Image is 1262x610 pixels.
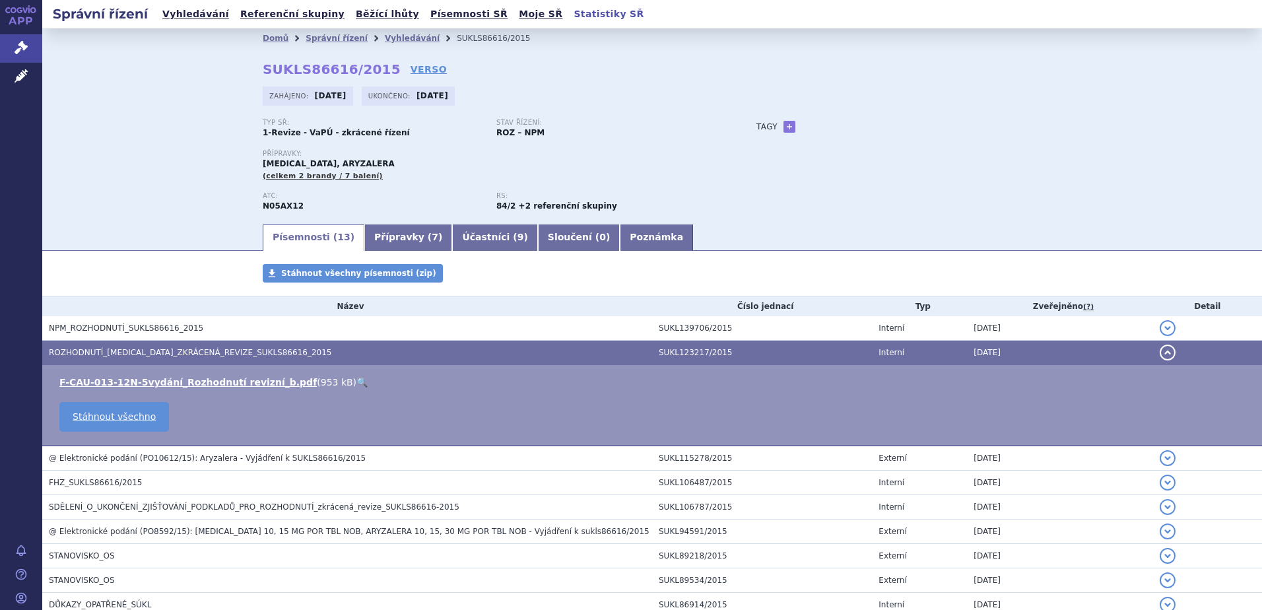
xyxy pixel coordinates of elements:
td: [DATE] [967,316,1152,341]
span: Externí [879,551,906,560]
td: SUKL94591/2015 [652,520,872,544]
a: Stáhnout všechny písemnosti (zip) [263,264,443,283]
a: Domů [263,34,288,43]
p: Stav řízení: [496,119,717,127]
span: 7 [432,232,438,242]
a: Správní řízení [306,34,368,43]
a: Statistiky SŘ [570,5,648,23]
button: detail [1160,572,1176,588]
span: Stáhnout všechny písemnosti (zip) [281,269,436,278]
p: ATC: [263,192,483,200]
span: STANOVISKO_OS [49,551,115,560]
span: Externí [879,527,906,536]
span: @ Elektronické podání (PO8592/15): ABILIFY 10, 15 MG POR TBL NOB, ARYZALERA 10, 15, 30 MG POR TBL... [49,527,649,536]
strong: [DATE] [416,91,448,100]
span: FHZ_SUKLS86616/2015 [49,478,142,487]
p: Typ SŘ: [263,119,483,127]
th: Detail [1153,296,1262,316]
a: Vyhledávání [385,34,440,43]
strong: [DATE] [315,91,347,100]
strong: 1-Revize - VaPÚ - zkrácené řízení [263,128,410,137]
span: Interní [879,323,904,333]
a: Písemnosti SŘ [426,5,512,23]
td: SUKL139706/2015 [652,316,872,341]
button: detail [1160,475,1176,491]
th: Typ [872,296,967,316]
td: [DATE] [967,495,1152,520]
strong: antipsychotika třetí volby - speciální, p.o. [496,201,515,211]
td: SUKL106487/2015 [652,471,872,495]
span: Externí [879,576,906,585]
td: [DATE] [967,568,1152,593]
td: [DATE] [967,446,1152,471]
button: detail [1160,499,1176,515]
td: [DATE] [967,544,1152,568]
span: 9 [517,232,524,242]
a: F-CAU-013-12N-5vydání_Rozhodnutí revizní_b.pdf [59,377,317,388]
li: SUKLS86616/2015 [457,28,547,48]
td: SUKL106787/2015 [652,495,872,520]
h3: Tagy [756,119,778,135]
a: Vyhledávání [158,5,233,23]
th: Zveřejněno [967,296,1152,316]
td: [DATE] [967,341,1152,365]
span: 953 kB [321,377,353,388]
button: detail [1160,450,1176,466]
th: Číslo jednací [652,296,872,316]
a: Moje SŘ [515,5,566,23]
span: SDĚLENÍ_O_UKONČENÍ_ZJIŠŤOVÁNÍ_PODKLADŮ_PRO_ROZHODNUTÍ_zkrácená_revize_SUKLS86616-2015 [49,502,459,512]
span: [MEDICAL_DATA], ARYZALERA [263,159,395,168]
a: Písemnosti (13) [263,224,364,251]
h2: Správní řízení [42,5,158,23]
a: Přípravky (7) [364,224,452,251]
button: detail [1160,524,1176,539]
a: Poznámka [620,224,693,251]
strong: ARIPIPRAZOL [263,201,304,211]
li: ( ) [59,376,1249,389]
span: Interní [879,502,904,512]
td: [DATE] [967,520,1152,544]
a: Referenční skupiny [236,5,349,23]
span: ROZHODNUTÍ_ABILIFY_ZKRÁCENÁ_REVIZE_SUKLS86616_2015 [49,348,331,357]
span: Ukončeno: [368,90,413,101]
a: 🔍 [356,377,368,388]
strong: SUKLS86616/2015 [263,61,401,77]
span: NPM_ROZHODNUTÍ_SUKLS86616_2015 [49,323,203,333]
strong: ROZ – NPM [496,128,545,137]
span: 13 [337,232,350,242]
button: detail [1160,548,1176,564]
span: Zahájeno: [269,90,311,101]
span: DŮKAZY_OPATŘENÉ_SÚKL [49,600,151,609]
button: detail [1160,320,1176,336]
a: Účastníci (9) [452,224,537,251]
p: RS: [496,192,717,200]
a: + [783,121,795,133]
abbr: (?) [1083,302,1094,312]
a: Běžící lhůty [352,5,423,23]
a: VERSO [411,63,447,76]
td: [DATE] [967,471,1152,495]
span: Interní [879,348,904,357]
button: detail [1160,345,1176,360]
span: STANOVISKO_OS [49,576,115,585]
strong: +2 referenční skupiny [519,201,617,211]
th: Název [42,296,652,316]
span: @ Elektronické podání (PO10612/15): Aryzalera - Vyjádření k SUKLS86616/2015 [49,454,366,463]
p: Přípravky: [263,150,730,158]
span: 0 [599,232,606,242]
td: SUKL123217/2015 [652,341,872,365]
td: SUKL89534/2015 [652,568,872,593]
span: (celkem 2 brandy / 7 balení) [263,172,383,180]
td: SUKL89218/2015 [652,544,872,568]
a: Sloučení (0) [538,224,620,251]
span: Interní [879,478,904,487]
a: Stáhnout všechno [59,402,169,432]
span: Externí [879,454,906,463]
span: Interní [879,600,904,609]
td: SUKL115278/2015 [652,446,872,471]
